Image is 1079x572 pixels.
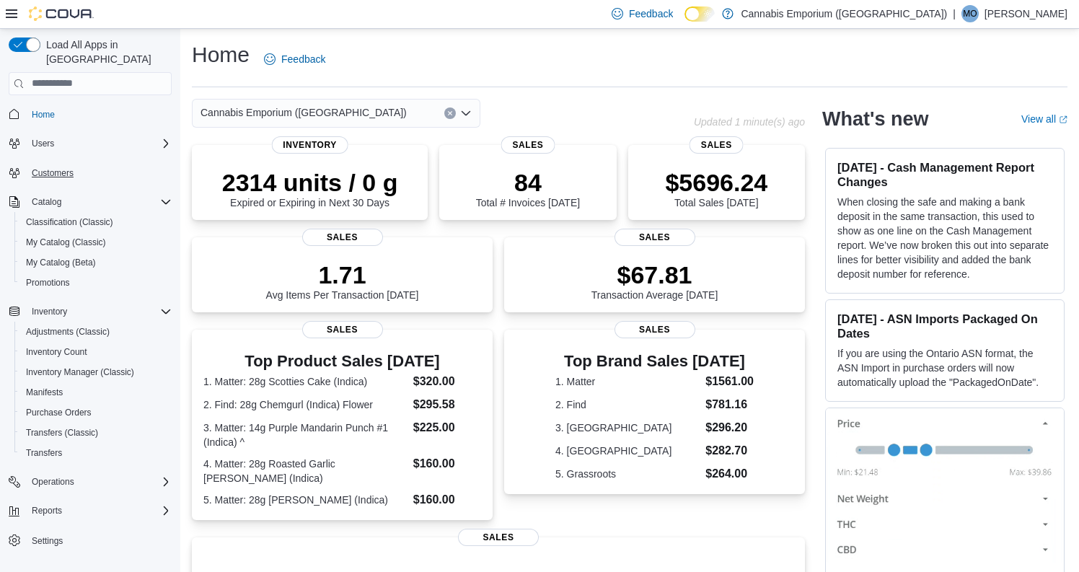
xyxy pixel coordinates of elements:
button: Inventory [3,302,177,322]
dd: $282.70 [705,442,754,459]
dd: $1561.00 [705,373,754,390]
span: Feedback [629,6,673,21]
p: $5696.24 [665,168,767,197]
span: Home [26,105,172,123]
a: Settings [26,532,69,550]
span: Settings [32,535,63,547]
span: Inventory [271,136,348,154]
div: Total Sales [DATE] [665,168,767,208]
span: Inventory Count [20,343,172,361]
dt: 2. Find [555,397,700,412]
button: Inventory Count [14,342,177,362]
p: 84 [476,168,580,197]
button: Transfers [14,443,177,463]
span: Transfers (Classic) [20,424,172,441]
dt: 4. [GEOGRAPHIC_DATA] [555,444,700,458]
h3: Top Brand Sales [DATE] [555,353,754,370]
span: Adjustments (Classic) [26,326,110,338]
button: Manifests [14,382,177,402]
img: Cova [29,6,94,21]
span: Sales [615,321,695,338]
p: When closing the safe and making a bank deposit in the same transaction, this used to show as one... [837,195,1052,281]
dd: $225.00 [413,419,481,436]
button: Users [26,135,60,152]
div: Mona Ozkurt [961,5,979,22]
span: Promotions [26,277,70,289]
button: Adjustments (Classic) [14,322,177,342]
button: Home [3,104,177,125]
button: Clear input [444,107,456,119]
span: Sales [302,321,383,338]
p: 2314 units / 0 g [222,168,398,197]
dt: 3. Matter: 14g Purple Mandarin Punch #1 (Indica) ^ [203,421,408,449]
span: Reports [26,502,172,519]
span: Inventory [32,306,67,317]
button: My Catalog (Classic) [14,232,177,252]
span: My Catalog (Classic) [20,234,172,251]
span: Users [26,135,172,152]
dd: $781.16 [705,396,754,413]
button: My Catalog (Beta) [14,252,177,273]
span: Purchase Orders [20,404,172,421]
button: Catalog [26,193,67,211]
button: Inventory Manager (Classic) [14,362,177,382]
a: Transfers [20,444,68,462]
button: Reports [26,502,68,519]
button: Classification (Classic) [14,212,177,232]
button: Inventory [26,303,73,320]
span: Catalog [26,193,172,211]
h3: Top Product Sales [DATE] [203,353,481,370]
span: Transfers (Classic) [26,427,98,439]
dt: 1. Matter [555,374,700,389]
dd: $295.58 [413,396,481,413]
dt: 1. Matter: 28g Scotties Cake (Indica) [203,374,408,389]
span: Operations [26,473,172,490]
a: Customers [26,164,79,182]
dt: 2. Find: 28g Chemgurl (Indica) Flower [203,397,408,412]
p: | [953,5,956,22]
span: Manifests [20,384,172,401]
a: Feedback [258,45,331,74]
span: Users [32,138,54,149]
span: Adjustments (Classic) [20,323,172,340]
span: Classification (Classic) [20,214,172,231]
button: Settings [3,529,177,550]
button: Users [3,133,177,154]
a: My Catalog (Beta) [20,254,102,271]
a: My Catalog (Classic) [20,234,112,251]
p: [PERSON_NAME] [985,5,1067,22]
dd: $320.00 [413,373,481,390]
span: MO [963,5,977,22]
span: Inventory Manager (Classic) [20,364,172,381]
button: Customers [3,162,177,183]
span: Home [32,109,55,120]
button: Catalog [3,192,177,212]
span: Customers [32,167,74,179]
span: Customers [26,164,172,182]
dt: 5. Grassroots [555,467,700,481]
div: Total # Invoices [DATE] [476,168,580,208]
dd: $264.00 [705,465,754,483]
button: Operations [3,472,177,492]
span: Purchase Orders [26,407,92,418]
div: Avg Items Per Transaction [DATE] [266,260,419,301]
button: Open list of options [460,107,472,119]
a: Classification (Classic) [20,214,119,231]
span: My Catalog (Classic) [26,237,106,248]
dt: 5. Matter: 28g [PERSON_NAME] (Indica) [203,493,408,507]
span: Transfers [26,447,62,459]
span: My Catalog (Beta) [26,257,96,268]
span: Transfers [20,444,172,462]
span: Catalog [32,196,61,208]
span: Classification (Classic) [26,216,113,228]
dd: $160.00 [413,455,481,472]
button: Purchase Orders [14,402,177,423]
h2: What's new [822,107,928,131]
span: Cannabis Emporium ([GEOGRAPHIC_DATA]) [201,104,407,121]
p: If you are using the Ontario ASN format, the ASN Import in purchase orders will now automatically... [837,346,1052,390]
span: Promotions [20,274,172,291]
button: Promotions [14,273,177,293]
a: Purchase Orders [20,404,97,421]
div: Expired or Expiring in Next 30 Days [222,168,398,208]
